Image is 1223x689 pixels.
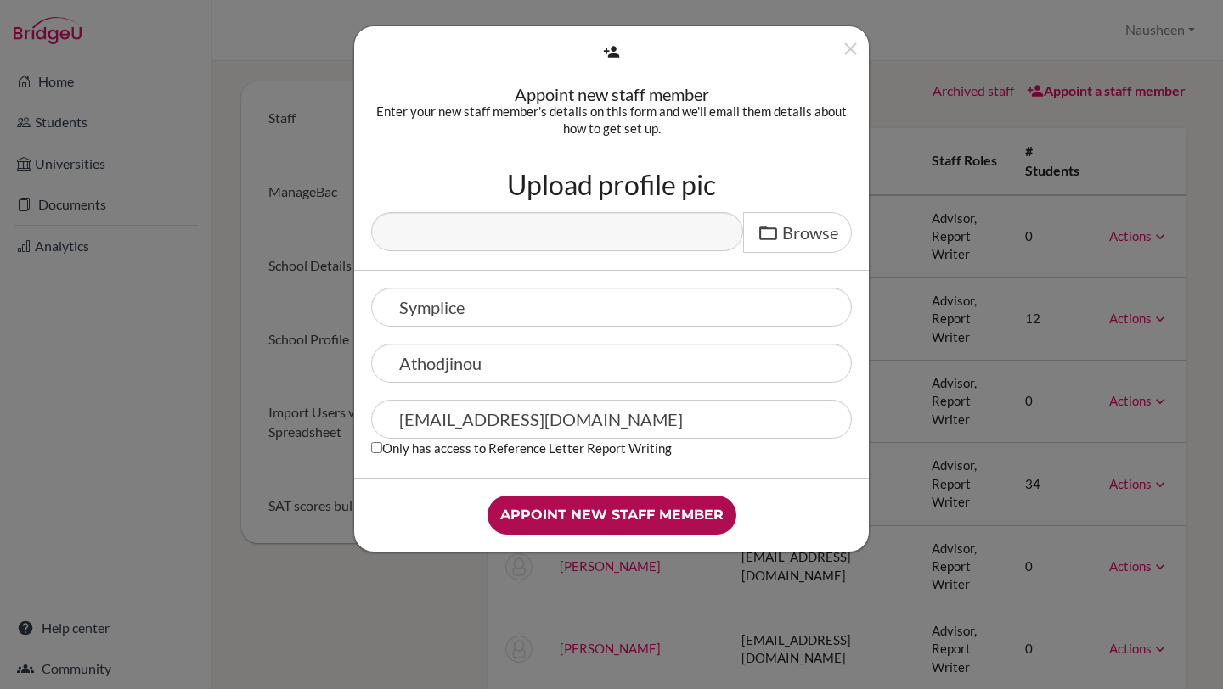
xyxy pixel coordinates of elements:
label: Only has access to Reference Letter Report Writing [371,439,672,457]
span: Browse [782,222,838,243]
div: Appoint new staff member [371,86,852,103]
label: Upload profile pic [507,171,716,199]
input: Only has access to Reference Letter Report Writing [371,442,382,453]
input: Last name [371,344,852,383]
button: Close [840,38,861,66]
input: Appoint new staff member [488,496,736,535]
input: Email [371,400,852,439]
input: First name [371,288,852,327]
div: Enter your new staff member's details on this form and we'll email them details about how to get ... [371,103,852,137]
